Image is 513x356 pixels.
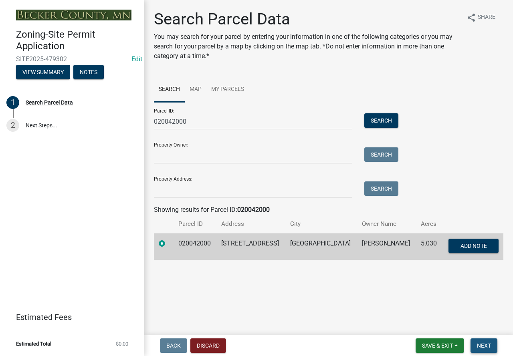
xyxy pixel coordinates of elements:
[478,13,495,22] span: Share
[190,338,226,353] button: Discard
[285,215,357,233] th: City
[357,215,416,233] th: Owner Name
[174,215,216,233] th: Parcel ID
[416,338,464,353] button: Save & Exit
[154,32,460,61] p: You may search for your parcel by entering your information in one of the following categories or...
[6,309,131,325] a: Estimated Fees
[6,96,19,109] div: 1
[73,69,104,76] wm-modal-confirm: Notes
[364,181,398,196] button: Search
[422,342,453,349] span: Save & Exit
[285,233,357,260] td: [GEOGRAPHIC_DATA]
[416,233,442,260] td: 5.030
[16,29,138,52] h4: Zoning-Site Permit Application
[364,147,398,162] button: Search
[160,338,187,353] button: Back
[174,233,216,260] td: 020042000
[16,10,131,20] img: Becker County, Minnesota
[206,77,249,103] a: My Parcels
[448,239,499,253] button: Add Note
[16,55,128,63] span: SITE2025-479302
[131,55,142,63] a: Edit
[460,242,487,249] span: Add Note
[26,100,73,105] div: Search Parcel Data
[16,69,70,76] wm-modal-confirm: Summary
[116,341,128,346] span: $0.00
[16,65,70,79] button: View Summary
[6,119,19,132] div: 2
[467,13,476,22] i: share
[357,233,416,260] td: [PERSON_NAME]
[185,77,206,103] a: Map
[73,65,104,79] button: Notes
[216,233,285,260] td: [STREET_ADDRESS]
[154,10,460,29] h1: Search Parcel Data
[460,10,502,25] button: shareShare
[471,338,497,353] button: Next
[477,342,491,349] span: Next
[154,77,185,103] a: Search
[166,342,181,349] span: Back
[237,206,270,213] strong: 020042000
[16,341,51,346] span: Estimated Total
[416,215,442,233] th: Acres
[216,215,285,233] th: Address
[154,205,503,215] div: Showing results for Parcel ID:
[364,113,398,128] button: Search
[131,55,142,63] wm-modal-confirm: Edit Application Number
